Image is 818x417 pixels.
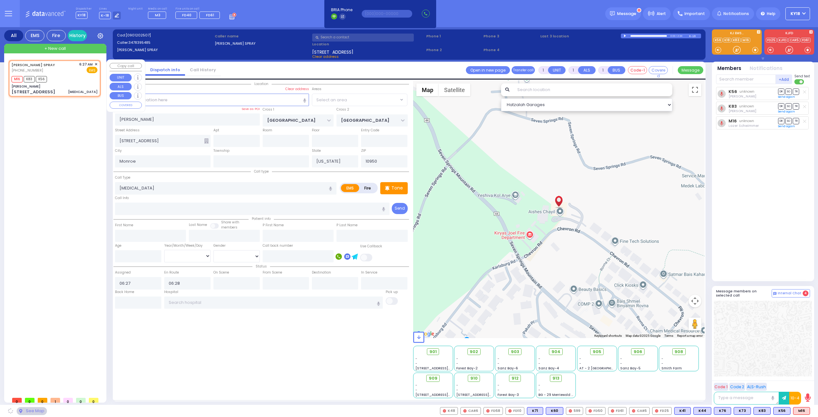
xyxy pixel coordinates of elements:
div: CAR6 [460,407,481,415]
button: Show satellite imagery [439,83,470,96]
div: K73 [734,407,751,415]
span: EMS [87,67,97,73]
span: unknown [739,119,754,123]
img: red-radio-icon.svg [655,409,658,413]
label: Room [263,128,272,133]
div: All [4,30,23,41]
span: 905 [593,349,601,355]
span: SO [785,103,792,109]
div: / [676,32,677,40]
button: Notifications [750,65,783,72]
label: KJFD [764,32,814,36]
button: ALS-Rush [746,383,767,391]
label: Clear address [285,87,309,92]
div: Fire [47,30,66,41]
span: 903 [511,349,519,355]
span: M16 [12,76,23,82]
label: Caller: [117,40,212,45]
span: DR [778,103,784,109]
button: ALS [578,66,596,74]
img: message.svg [610,11,615,16]
a: KJFD [777,38,788,42]
span: 0 [25,398,35,403]
button: BUS [608,66,625,74]
span: KY18 [76,12,88,19]
span: - [456,356,458,361]
span: TR [793,89,799,95]
label: Medic on call [148,7,168,11]
span: - [579,361,581,366]
label: Turn off text [794,79,805,85]
span: 0 [38,398,47,403]
label: EMS [341,184,359,192]
button: Members [717,65,741,72]
span: 902 [470,349,478,355]
div: ALS [793,407,810,415]
img: red-radio-icon.svg [632,409,635,413]
img: red-radio-icon.svg [463,409,467,413]
span: - [538,356,540,361]
span: Joel Wercberger [729,94,756,99]
span: [PHONE_NUMBER] [12,68,43,73]
span: Sanz Bay-4 [538,366,559,371]
a: Send again [778,95,795,99]
span: BRIA Phone [331,7,352,13]
div: K76 [714,407,731,415]
label: Back Home [115,290,134,295]
label: ZIP [361,148,366,153]
span: Internal Chat [778,291,801,296]
span: DR [778,89,784,95]
label: Lines [99,7,121,11]
div: [MEDICAL_DATA] [68,89,97,94]
span: [STREET_ADDRESS][PERSON_NAME] [456,392,517,397]
span: - [415,356,417,361]
label: Cross 2 [336,107,349,112]
a: Call History [185,67,221,73]
img: red-radio-icon.svg [611,409,614,413]
div: K48 [440,407,458,415]
div: BLS [674,407,691,415]
span: Message [617,11,636,17]
a: Send again [778,110,795,113]
label: [PERSON_NAME] SPRAY [117,47,212,53]
span: Important [684,11,705,17]
div: BLS [773,407,791,415]
span: - [538,388,540,392]
span: - [538,361,540,366]
span: Sanz Bay-6 [498,366,518,371]
div: BLS [734,407,751,415]
span: - [498,383,499,388]
label: [PERSON_NAME] SPRAY [215,41,310,46]
button: Covered [649,66,668,74]
span: [STREET_ADDRESS] [312,49,353,54]
span: Call type [251,169,272,174]
span: - [620,356,622,361]
label: Caller name [215,34,310,39]
button: COVERED [110,102,142,109]
span: - [498,388,499,392]
div: FD10 [505,407,524,415]
label: Call Type [115,175,130,180]
p: Tone [391,185,403,191]
img: Google [415,330,436,338]
span: Forest Bay-3 [498,392,519,397]
img: red-radio-icon.svg [589,409,592,413]
div: [PERSON_NAME] [12,84,40,89]
span: Location [251,81,272,86]
span: Sanz Bay-5 [620,366,641,371]
span: TR [793,103,799,109]
label: Save as POI [242,107,260,111]
div: K41 [674,407,691,415]
label: En Route [164,270,179,275]
label: Street Address [115,128,140,133]
a: K83 [729,104,737,109]
label: Night unit [128,7,143,11]
span: - [498,361,499,366]
span: Help [767,11,776,17]
span: 912 [512,375,519,382]
span: - [538,383,540,388]
span: - [498,356,499,361]
div: K56 [773,407,791,415]
label: Cross 1 [263,107,274,112]
span: - [415,361,417,366]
